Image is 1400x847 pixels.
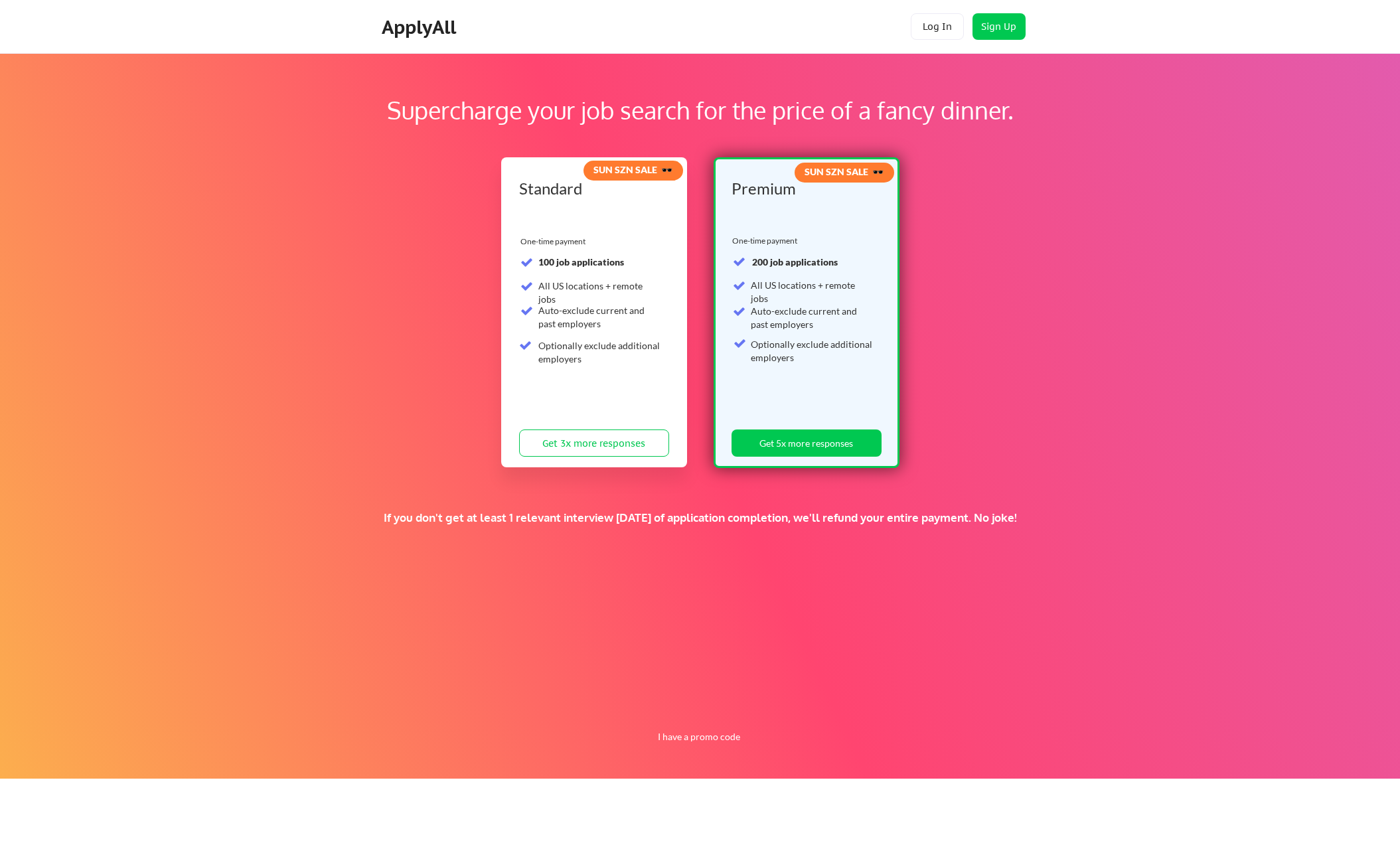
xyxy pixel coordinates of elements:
[651,729,748,745] button: I have a promo code
[538,256,624,268] strong: 100 job applications
[972,13,1026,40] button: Sign Up
[732,429,882,457] button: Get 5x more responses
[805,166,884,177] strong: SUN SZN SALE 🕶️
[751,305,874,331] div: Auto-exclude current and past employers
[911,13,964,40] button: Log In
[519,181,664,196] div: Standard
[85,92,1315,128] div: Supercharge your job search for the price of a fancy dinner.
[538,339,661,365] div: Optionally exclude additional employers
[732,236,801,246] div: One-time payment
[538,304,661,330] div: Auto-exclude current and past employers
[752,256,838,268] strong: 200 job applications
[520,236,589,247] div: One-time payment
[382,16,460,38] div: ApplyAll
[751,279,874,305] div: All US locations + remote jobs
[593,164,672,175] strong: SUN SZN SALE 🕶️
[751,338,874,364] div: Optionally exclude additional employers
[230,510,1170,525] div: If you don't get at least 1 relevant interview [DATE] of application completion, we'll refund you...
[732,181,877,196] div: Premium
[538,279,661,305] div: All US locations + remote jobs
[519,429,669,457] button: Get 3x more responses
